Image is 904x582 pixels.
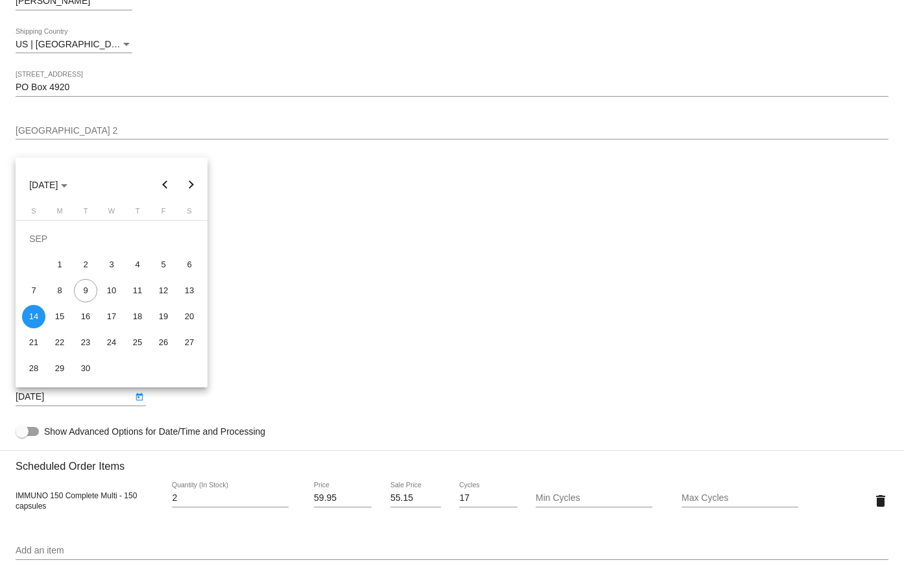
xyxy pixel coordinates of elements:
[73,330,99,356] td: September 23, 2025
[176,330,202,356] td: September 27, 2025
[100,253,123,276] div: 3
[99,252,125,278] td: September 3, 2025
[21,330,47,356] td: September 21, 2025
[21,278,47,304] td: September 7, 2025
[48,331,71,354] div: 22
[19,172,78,198] button: Choose month and year
[152,279,175,302] div: 12
[74,305,97,328] div: 16
[48,279,71,302] div: 8
[125,304,150,330] td: September 18, 2025
[47,207,73,220] th: Monday
[150,278,176,304] td: September 12, 2025
[74,279,97,302] div: 9
[152,172,178,198] button: Previous month
[176,278,202,304] td: September 13, 2025
[21,356,47,382] td: September 28, 2025
[21,226,202,252] td: SEP
[99,207,125,220] th: Wednesday
[48,253,71,276] div: 1
[73,304,99,330] td: September 16, 2025
[150,207,176,220] th: Friday
[178,331,201,354] div: 27
[21,207,47,220] th: Sunday
[47,356,73,382] td: September 29, 2025
[178,253,201,276] div: 6
[176,304,202,330] td: September 20, 2025
[150,330,176,356] td: September 26, 2025
[74,253,97,276] div: 2
[176,252,202,278] td: September 6, 2025
[125,207,150,220] th: Thursday
[22,357,45,380] div: 28
[152,253,175,276] div: 5
[74,331,97,354] div: 23
[125,278,150,304] td: September 11, 2025
[22,331,45,354] div: 21
[126,253,149,276] div: 4
[178,279,201,302] div: 13
[47,252,73,278] td: September 1, 2025
[29,180,67,190] span: [DATE]
[126,279,149,302] div: 11
[73,356,99,382] td: September 30, 2025
[48,305,71,328] div: 15
[99,278,125,304] td: September 10, 2025
[22,305,45,328] div: 14
[99,330,125,356] td: September 24, 2025
[74,357,97,380] div: 30
[176,207,202,220] th: Saturday
[47,330,73,356] td: September 22, 2025
[22,279,45,302] div: 7
[100,305,123,328] div: 17
[125,330,150,356] td: September 25, 2025
[100,331,123,354] div: 24
[126,331,149,354] div: 25
[126,305,149,328] div: 18
[150,252,176,278] td: September 5, 2025
[152,331,175,354] div: 26
[178,305,201,328] div: 20
[73,278,99,304] td: September 9, 2025
[73,252,99,278] td: September 2, 2025
[99,304,125,330] td: September 17, 2025
[152,305,175,328] div: 19
[47,278,73,304] td: September 8, 2025
[47,304,73,330] td: September 15, 2025
[178,172,204,198] button: Next month
[73,207,99,220] th: Tuesday
[21,304,47,330] td: September 14, 2025
[150,304,176,330] td: September 19, 2025
[48,357,71,380] div: 29
[125,252,150,278] td: September 4, 2025
[100,279,123,302] div: 10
